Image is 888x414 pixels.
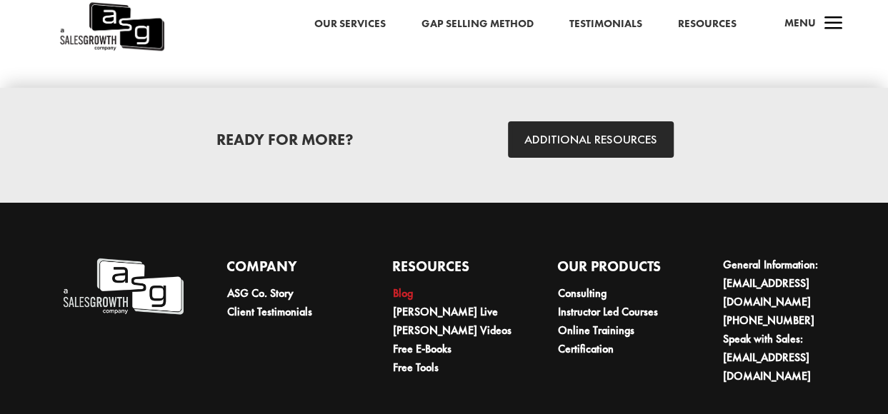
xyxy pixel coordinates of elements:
[392,304,497,319] a: [PERSON_NAME] Live
[678,15,737,34] a: Resources
[392,341,451,356] a: Free E-Books
[569,15,642,34] a: Testimonials
[392,360,438,375] a: Free Tools
[557,256,679,284] h4: Our Products
[723,313,814,328] a: [PHONE_NUMBER]
[558,286,607,301] a: Consulting
[558,341,614,356] a: Certification
[558,304,658,319] a: Instructor Led Courses
[131,132,437,155] h2: READY FOR MORE?
[392,286,412,301] a: Blog
[391,256,514,284] h4: Resources
[314,15,386,34] a: Our Services
[392,323,511,338] a: [PERSON_NAME] Videos
[227,286,294,301] a: ASG Co. Story
[421,15,534,34] a: Gap Selling Method
[819,10,848,39] span: a
[227,304,312,319] a: Client Testimonials
[723,330,844,385] li: Speak with Sales:
[723,276,811,309] a: [EMAIL_ADDRESS][DOMAIN_NAME]
[226,256,349,284] h4: Company
[723,256,844,311] li: General Information:
[558,323,634,338] a: Online Trainings
[784,16,816,30] span: Menu
[508,121,674,158] a: ADDITIONAL RESOURCES
[723,350,811,383] a: [EMAIL_ADDRESS][DOMAIN_NAME]
[61,256,184,318] img: A Sales Growth Company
